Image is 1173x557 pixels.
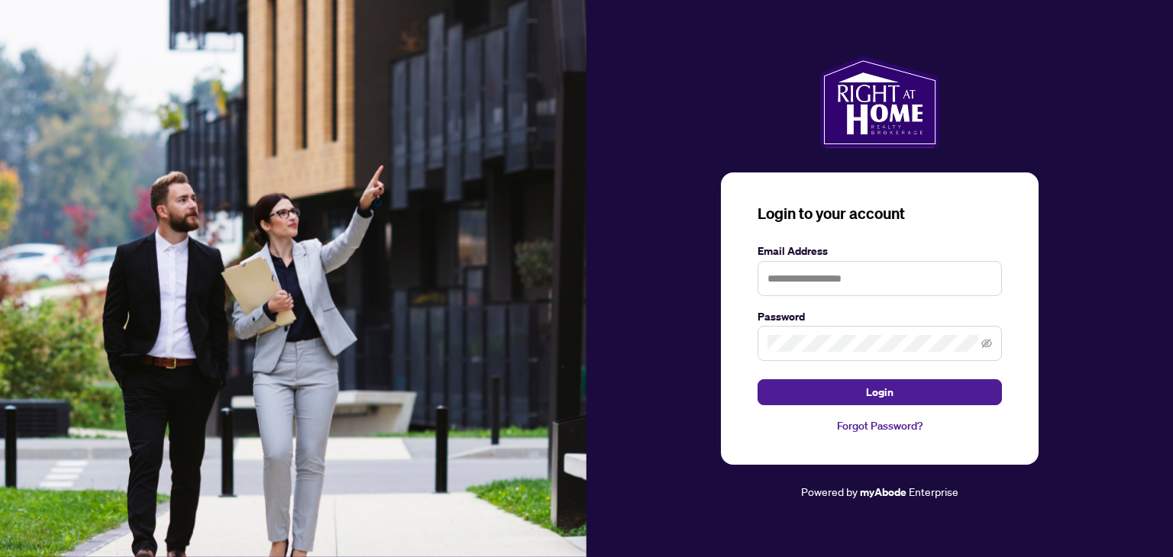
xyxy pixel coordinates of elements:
[860,484,906,501] a: myAbode
[866,380,893,404] span: Login
[758,308,1002,325] label: Password
[758,417,1002,434] a: Forgot Password?
[758,203,1002,224] h3: Login to your account
[758,243,1002,259] label: Email Address
[758,379,1002,405] button: Login
[820,56,939,148] img: ma-logo
[981,338,992,349] span: eye-invisible
[801,485,858,498] span: Powered by
[909,485,958,498] span: Enterprise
